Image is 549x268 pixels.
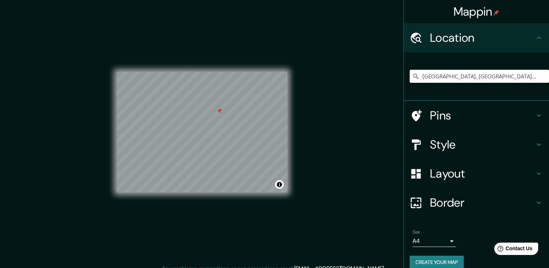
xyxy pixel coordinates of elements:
[117,72,287,192] canvas: Map
[430,166,534,181] h4: Layout
[404,101,549,130] div: Pins
[430,31,534,45] h4: Location
[430,195,534,210] h4: Border
[404,159,549,188] div: Layout
[410,70,549,83] input: Pick your city or area
[454,4,500,19] h4: Mappin
[493,10,499,16] img: pin-icon.png
[430,108,534,123] h4: Pins
[404,23,549,52] div: Location
[430,137,534,152] h4: Style
[413,229,420,235] label: Size
[484,240,541,260] iframe: Help widget launcher
[413,235,456,247] div: A4
[404,188,549,217] div: Border
[275,180,284,189] button: Toggle attribution
[404,130,549,159] div: Style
